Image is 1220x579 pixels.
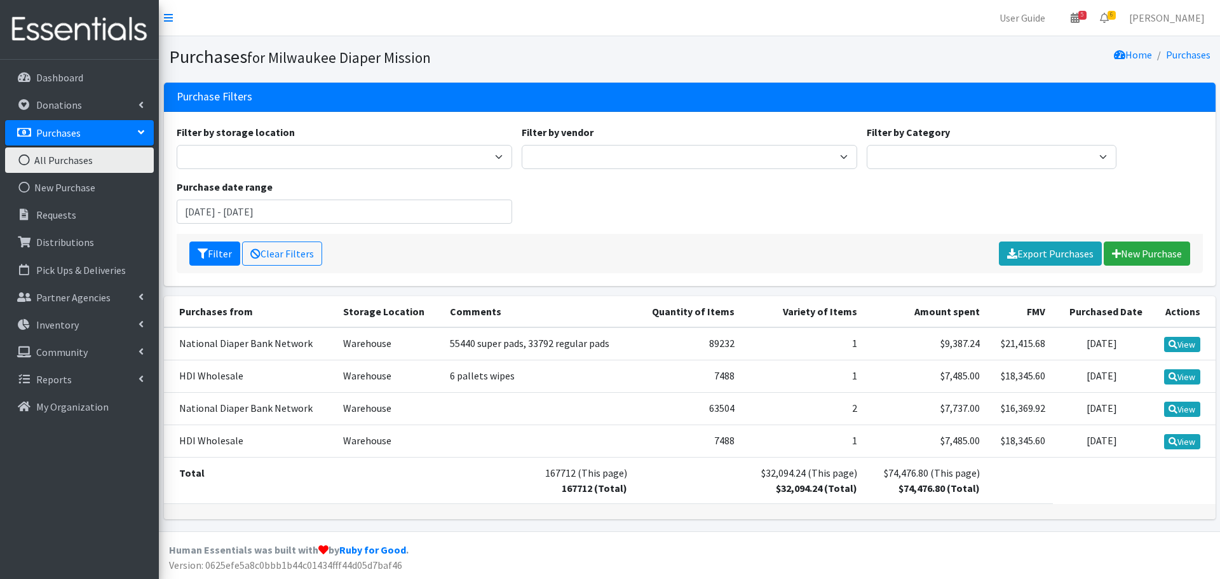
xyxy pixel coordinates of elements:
[865,425,987,457] td: $7,485.00
[5,92,154,118] a: Donations
[635,392,743,425] td: 63504
[1164,369,1200,385] a: View
[177,179,273,194] label: Purchase date range
[5,339,154,365] a: Community
[989,5,1055,31] a: User Guide
[635,425,743,457] td: 7488
[177,125,295,140] label: Filter by storage location
[5,312,154,337] a: Inventory
[1114,48,1152,61] a: Home
[5,120,154,146] a: Purchases
[742,296,865,327] th: Variety of Items
[36,208,76,221] p: Requests
[164,327,336,360] td: National Diaper Bank Network
[442,458,635,504] td: 167712 (This page)
[164,360,336,392] td: HDI Wholesale
[5,394,154,419] a: My Organization
[36,291,111,304] p: Partner Agencies
[36,264,126,276] p: Pick Ups & Deliveries
[5,367,154,392] a: Reports
[865,327,987,360] td: $9,387.24
[987,392,1054,425] td: $16,369.92
[635,327,743,360] td: 89232
[335,360,442,392] td: Warehouse
[1061,5,1090,31] a: 5
[987,360,1054,392] td: $18,345.60
[442,327,635,360] td: 55440 super pads, 33792 regular pads
[1166,48,1210,61] a: Purchases
[1053,392,1150,425] td: [DATE]
[177,200,512,224] input: January 1, 2011 - December 31, 2011
[36,236,94,249] p: Distributions
[5,147,154,173] a: All Purchases
[5,257,154,283] a: Pick Ups & Deliveries
[5,229,154,255] a: Distributions
[5,175,154,200] a: New Purchase
[1119,5,1215,31] a: [PERSON_NAME]
[335,425,442,457] td: Warehouse
[247,48,431,67] small: for Milwaukee Diaper Mission
[164,296,336,327] th: Purchases from
[36,126,81,139] p: Purchases
[1053,327,1150,360] td: [DATE]
[562,482,627,494] strong: 167712 (Total)
[36,71,83,84] p: Dashboard
[1090,5,1119,31] a: 6
[867,125,950,140] label: Filter by Category
[1150,296,1215,327] th: Actions
[5,202,154,228] a: Requests
[339,543,406,556] a: Ruby for Good
[776,482,857,494] strong: $32,094.24 (Total)
[169,543,409,556] strong: Human Essentials was built with by .
[1164,337,1200,352] a: View
[5,285,154,310] a: Partner Agencies
[335,392,442,425] td: Warehouse
[1053,360,1150,392] td: [DATE]
[1078,11,1087,20] span: 5
[36,400,109,413] p: My Organization
[442,360,635,392] td: 6 pallets wipes
[335,327,442,360] td: Warehouse
[987,296,1054,327] th: FMV
[36,373,72,386] p: Reports
[1164,434,1200,449] a: View
[5,65,154,90] a: Dashboard
[1104,242,1190,266] a: New Purchase
[865,296,987,327] th: Amount spent
[987,327,1054,360] td: $21,415.68
[1164,402,1200,417] a: View
[164,392,336,425] td: National Diaper Bank Network
[36,99,82,111] p: Donations
[1053,425,1150,457] td: [DATE]
[522,125,593,140] label: Filter by vendor
[999,242,1102,266] a: Export Purchases
[742,327,865,360] td: 1
[242,242,322,266] a: Clear Filters
[177,90,252,104] h3: Purchase Filters
[865,392,987,425] td: $7,737.00
[164,425,336,457] td: HDI Wholesale
[898,482,980,494] strong: $74,476.80 (Total)
[1108,11,1116,20] span: 6
[635,360,743,392] td: 7488
[742,392,865,425] td: 2
[335,296,442,327] th: Storage Location
[1053,296,1150,327] th: Purchased Date
[442,296,635,327] th: Comments
[36,318,79,331] p: Inventory
[987,425,1054,457] td: $18,345.60
[189,242,240,266] button: Filter
[169,46,685,68] h1: Purchases
[169,559,402,571] span: Version: 0625efe5a8c0bbb1b44c01434fff44d05d7baf46
[742,458,865,504] td: $32,094.24 (This page)
[742,360,865,392] td: 1
[865,360,987,392] td: $7,485.00
[865,458,987,504] td: $74,476.80 (This page)
[36,346,88,358] p: Community
[5,8,154,51] img: HumanEssentials
[635,296,743,327] th: Quantity of Items
[742,425,865,457] td: 1
[179,467,205,479] strong: Total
